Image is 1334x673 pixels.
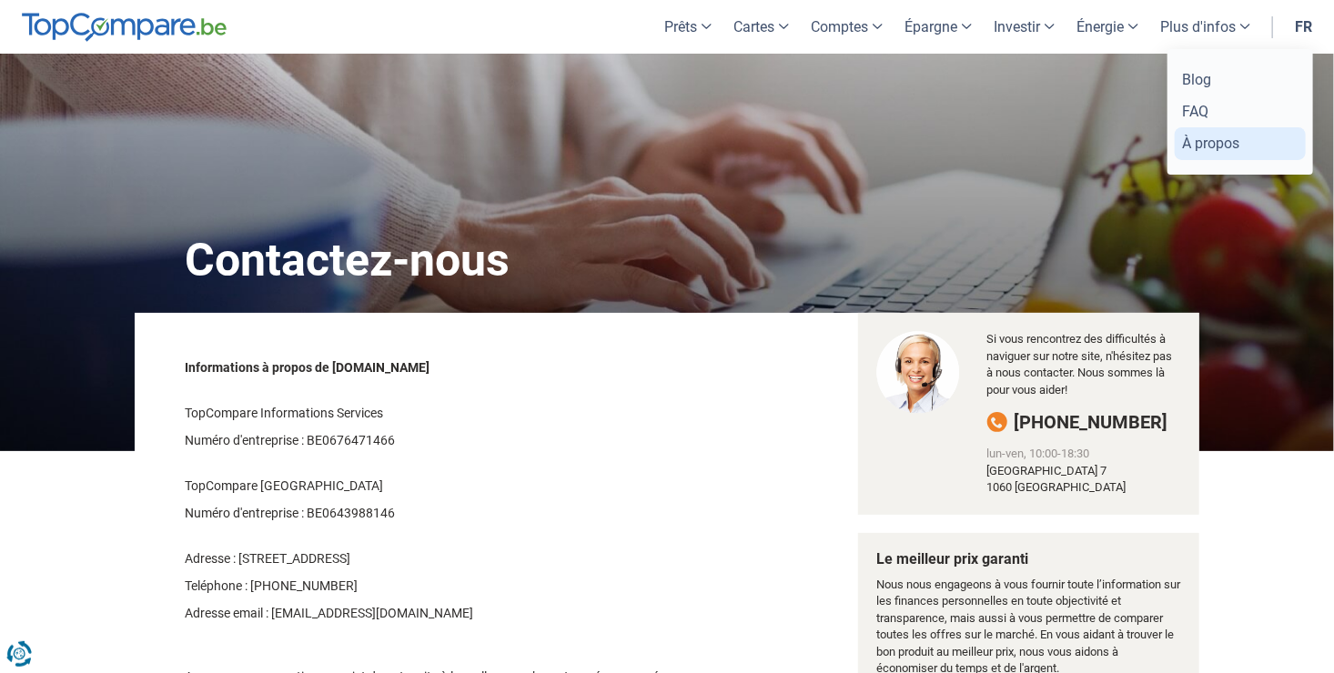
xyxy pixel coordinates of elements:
[1175,64,1306,95] a: Blog
[185,504,711,522] p: Numéro d'entreprise : BE0643988146
[1175,95,1306,127] a: FAQ
[185,577,711,595] p: Teléphone : [PHONE_NUMBER]
[185,431,711,449] p: Numéro d'entreprise : BE0676471466
[987,331,1181,398] p: Si vous rencontrez des difficultés à naviguer sur notre site, n'hésitez pas à nous contacter. Nou...
[185,549,711,568] p: Adresse : [STREET_ADDRESS]
[148,190,1186,313] h1: Contactez-nous
[22,13,227,42] img: TopCompare
[1175,127,1306,159] a: À propos
[876,551,1181,568] h4: Le meilleur prix garanti
[185,477,711,495] p: TopCompare [GEOGRAPHIC_DATA]
[1015,411,1168,433] span: [PHONE_NUMBER]
[185,404,711,422] p: TopCompare Informations Services
[987,463,1181,497] div: [GEOGRAPHIC_DATA] 7 1060 [GEOGRAPHIC_DATA]
[185,360,430,375] strong: Informations à propos de [DOMAIN_NAME]
[876,331,960,414] img: We are happy to speak to you
[185,604,711,622] p: Adresse email : [EMAIL_ADDRESS][DOMAIN_NAME]
[987,446,1181,463] div: lun-ven, 10:00-18:30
